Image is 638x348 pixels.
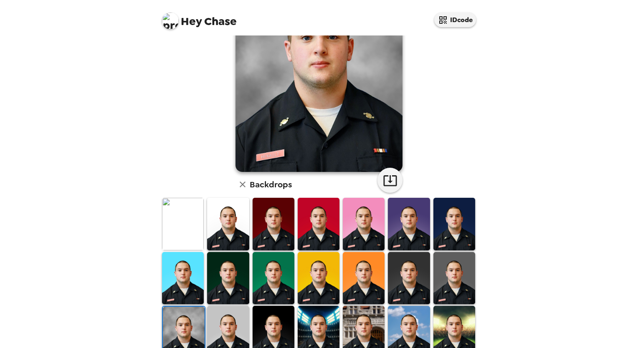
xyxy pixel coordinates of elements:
[162,8,237,27] span: Chase
[250,178,292,191] h6: Backdrops
[162,13,179,29] img: profile pic
[162,198,204,250] img: Original
[434,13,476,27] button: IDcode
[181,14,202,29] span: Hey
